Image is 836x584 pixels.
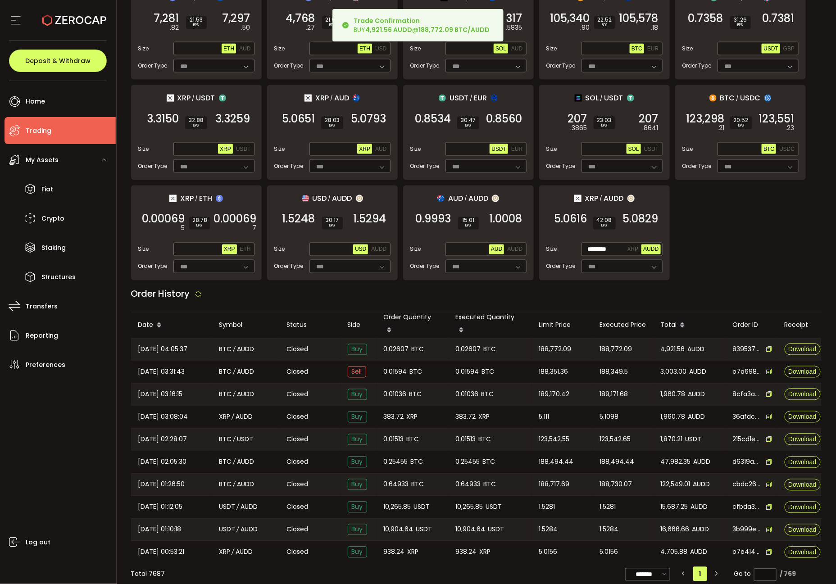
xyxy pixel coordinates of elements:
[456,389,479,400] span: 0.01036
[41,271,76,284] span: Structures
[384,367,407,377] span: 0.01594
[734,123,749,128] i: BPS
[505,244,524,254] button: AUDD
[358,44,372,54] button: ETH
[785,434,821,445] button: Download
[546,145,557,153] span: Size
[274,245,285,254] span: Size
[491,95,498,102] img: eur_portfolio.svg
[193,223,206,229] i: BPS
[641,244,660,254] button: AUDD
[26,329,58,342] span: Reporting
[785,411,821,423] button: Download
[282,114,315,123] span: 5.0651
[490,144,508,154] button: USDT
[138,145,149,153] span: Size
[783,45,795,52] span: GBP
[437,195,445,202] img: aud_portfolio.svg
[682,45,693,53] span: Size
[384,412,404,422] span: 383.72
[223,14,250,23] span: 7,297
[763,14,795,23] span: 0.7381
[354,215,386,224] span: 1.5294
[218,144,233,154] button: XRP
[237,344,254,355] span: AUDD
[511,45,522,52] span: AUD
[325,118,340,123] span: 28.03
[600,412,619,422] span: 5.1098
[236,412,253,422] span: AUDD
[9,50,107,72] button: Deposit & Withdraw
[720,92,735,104] span: BTC
[644,146,659,152] span: USDT
[375,146,386,152] span: AUD
[546,62,576,70] span: Order Type
[600,389,628,400] span: 189,171.68
[359,146,370,152] span: XRP
[410,367,423,377] span: BTC
[356,195,363,202] img: zuPXiwguUFiBOIQyqLOiXsnnNitlx7q4LCwEbLHADjIpTka+Lip0HH8D0VTrd02z+wEAAAAASUVORK5CYII=
[177,92,191,104] span: XRP
[354,16,490,34] div: BUY @
[491,146,506,152] span: USDT
[486,114,522,123] span: 0.8560
[237,44,252,54] button: AUD
[763,146,774,152] span: BTC
[287,390,309,399] span: Closed
[365,25,412,34] b: 4,921.56 AUDD
[241,23,250,32] em: .50
[138,367,185,377] span: [DATE] 03:31:43
[274,62,304,70] span: Order Type
[384,344,409,355] span: 0.02607
[785,366,821,378] button: Download
[302,195,309,202] img: usd_portfolio.svg
[169,195,177,202] img: xrp_portfolio.png
[654,318,726,333] div: Total
[568,114,587,123] span: 207
[369,244,388,254] button: AUDD
[495,45,506,52] span: SOL
[546,263,576,271] span: Order Type
[788,482,816,488] span: Download
[598,23,612,28] i: BPS
[574,195,582,202] img: xrp_portfolio.png
[785,457,821,468] button: Download
[491,246,502,253] span: AUD
[688,412,705,422] span: AUDD
[762,144,776,154] button: BTC
[506,23,522,32] em: .5835
[651,23,659,32] em: .18
[138,263,168,271] span: Order Type
[741,92,761,104] span: USDC
[131,288,190,300] span: Order History
[233,389,236,400] em: /
[192,94,195,102] em: /
[628,146,639,152] span: SOL
[554,215,587,224] span: 5.0616
[348,344,367,355] span: Buy
[604,92,623,104] span: USDT
[189,118,204,123] span: 32.88
[492,195,499,202] img: zuPXiwguUFiBOIQyqLOiXsnnNitlx7q4LCwEbLHADjIpTka+Lip0HH8D0VTrd02z+wEAAAAASUVORK5CYII=
[373,44,388,54] button: USD
[632,45,642,52] span: BTC
[597,223,612,229] i: BPS
[788,346,816,353] span: Download
[219,389,232,400] span: BTC
[645,44,660,54] button: EUR
[734,23,747,28] i: BPS
[506,14,522,23] span: 317
[726,320,777,330] div: Order ID
[764,95,772,102] img: usdc_portfolio.svg
[410,245,421,254] span: Size
[626,244,641,254] button: XRP
[222,244,237,254] button: XRP
[182,224,185,233] em: 5
[232,412,235,422] em: /
[688,389,705,400] span: AUDD
[351,114,386,123] span: 5.0793
[330,94,333,102] em: /
[439,95,446,102] img: usdt_portfolio.svg
[195,195,198,203] em: /
[355,246,366,253] span: USD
